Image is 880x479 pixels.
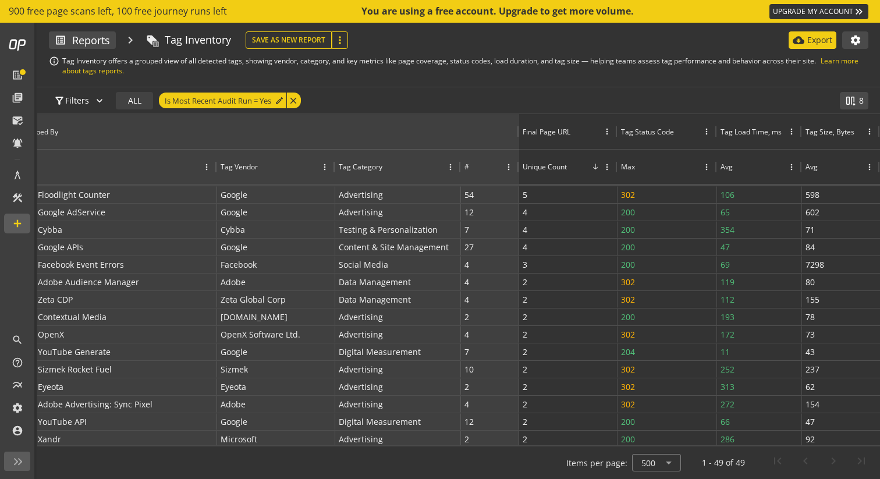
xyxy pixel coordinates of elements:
p: 2 [523,343,527,360]
p: 78 [806,308,815,325]
span: [DOMAIN_NAME] [221,308,288,325]
span: Sizmek [221,361,248,378]
mat-icon: help_outline [12,357,23,368]
button: Next page [819,449,847,477]
span: Eyeota [38,381,63,392]
p: Tag Inventory offers a grouped view of all detected tags, showing vendor, category, and key metri... [62,56,868,76]
p: 2 [523,396,527,413]
p: 200 [621,256,635,273]
p: 47 [721,239,730,256]
p: 4 [464,256,469,273]
p: 172 [721,326,734,343]
p: 7 [464,343,469,360]
div: Avg [721,162,733,172]
p: 302 [621,274,635,290]
div: Tag Vendor [221,162,258,172]
div: Tag Status Code [621,127,674,137]
span: YouTube API [38,416,87,427]
span: Google [221,343,247,360]
p: 598 [806,186,819,203]
p: 200 [621,308,635,325]
span: Is Most Recent Audit Run = Yes [165,93,271,108]
p: 43 [806,343,815,360]
mat-icon: chevron_right [116,31,145,49]
span: Contextual Media [38,311,107,322]
span: Adobe Audience Manager [38,276,139,288]
mat-icon: filter_alt [54,95,65,107]
button: Export [789,31,836,49]
span: OpenX Software Ltd. [221,326,300,343]
span: Google APIs [38,242,83,253]
p: 302 [621,291,635,308]
span: Facebook [221,256,257,273]
p: 4 [464,396,469,413]
p: 2 [523,326,527,343]
span: Data Management [339,291,411,308]
p: 69 [721,256,730,273]
p: 10 [464,361,474,378]
mat-icon: list_alt [12,69,23,81]
mat-icon: info_outline [49,56,59,66]
div: Avg [806,162,818,172]
span: Adobe [221,274,246,290]
button: Save As New Report [246,31,332,49]
p: 7 [464,221,469,238]
mat-icon: splitscreen_vertical_add [844,95,856,107]
p: 92 [806,431,815,448]
p: 4 [464,326,469,343]
p: 2 [523,431,527,448]
mat-icon: notifications_active [12,137,23,149]
p: 80 [806,274,815,290]
mat-icon: library_books [12,92,23,104]
p: 4 [523,239,527,256]
mat-icon: search [12,334,23,346]
div: 1 - 49 of 49 [702,457,745,469]
mat-icon: expand_more [94,95,105,107]
p: 286 [721,431,734,448]
div: Unique Count [523,162,567,172]
mat-icon: multiline_chart [12,379,23,391]
mat-chip-listbox: Currently applied filters [157,90,303,111]
span: Google [221,413,247,430]
span: Digital Measurement [339,413,421,430]
span: Social Media [339,256,388,273]
span: Zeta Global Corp [221,291,286,308]
p: 62 [806,378,815,395]
p: 2 [523,291,527,308]
p: 3 [523,256,527,273]
p: Export [807,34,832,46]
span: Digital Measurement [339,343,421,360]
p: 155 [806,291,819,308]
span: YouTube Generate [38,346,111,357]
p: 200 [621,431,635,448]
button: Reports [49,31,116,49]
button: ALL [116,92,153,109]
div: Max [621,162,635,172]
div: Final Page URL [523,127,570,137]
p: 193 [721,308,734,325]
span: Google [221,186,247,203]
mat-icon: edit [275,96,284,105]
span: Advertising [339,308,383,325]
p: 602 [806,204,819,221]
mat-icon: settings [850,34,861,46]
div: Tag Load Time, ms [721,127,782,137]
mat-icon: keyboard_double_arrow_right [853,6,865,17]
p: 272 [721,396,734,413]
span: 8 [859,95,864,107]
p: 4 [523,221,527,238]
p: 54 [464,186,474,203]
span: Sizmek Rocket Fuel [38,364,112,375]
mat-icon: architecture [12,169,23,181]
span: Microsoft [221,431,257,448]
span: Adobe [221,396,246,413]
mat-icon: more_vert [334,34,346,46]
mat-icon: cloud_download [793,34,804,46]
span: Advertising [339,361,383,378]
p: 2 [523,378,527,395]
span: Testing & Personalization [339,221,438,238]
mat-icon: sell [146,34,158,46]
div: Tag Inventory [165,33,231,48]
p: 11 [721,343,730,360]
mat-icon: add [12,218,23,229]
